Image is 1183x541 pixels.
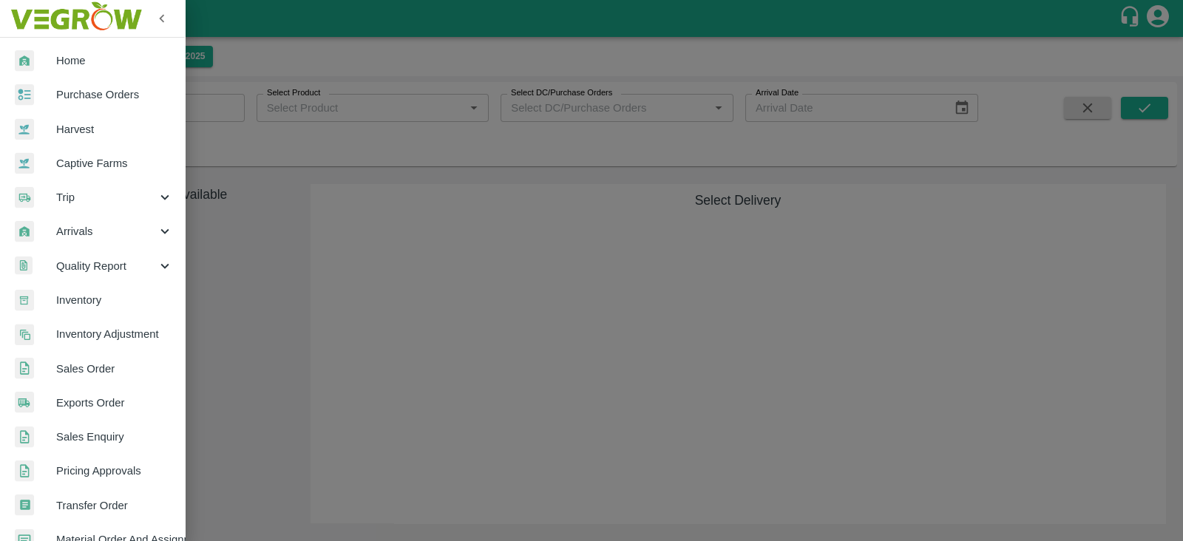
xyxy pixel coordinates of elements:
span: Pricing Approvals [56,463,173,479]
img: inventory [15,324,34,345]
img: shipments [15,392,34,413]
span: Inventory [56,292,173,308]
img: sales [15,426,34,448]
span: Inventory Adjustment [56,326,173,342]
span: Transfer Order [56,497,173,514]
img: sales [15,460,34,482]
img: harvest [15,152,34,174]
span: Sales Order [56,361,173,377]
img: reciept [15,84,34,106]
img: whInventory [15,290,34,311]
img: whTransfer [15,494,34,516]
span: Exports Order [56,395,173,411]
img: whArrival [15,221,34,242]
img: delivery [15,187,34,208]
span: Sales Enquiry [56,429,173,445]
img: qualityReport [15,256,33,275]
img: sales [15,358,34,379]
span: Purchase Orders [56,86,173,103]
img: whArrival [15,50,34,72]
img: harvest [15,118,34,140]
span: Arrivals [56,223,157,239]
span: Harvest [56,121,173,137]
span: Trip [56,189,157,205]
span: Captive Farms [56,155,173,171]
span: Home [56,52,173,69]
span: Quality Report [56,258,157,274]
